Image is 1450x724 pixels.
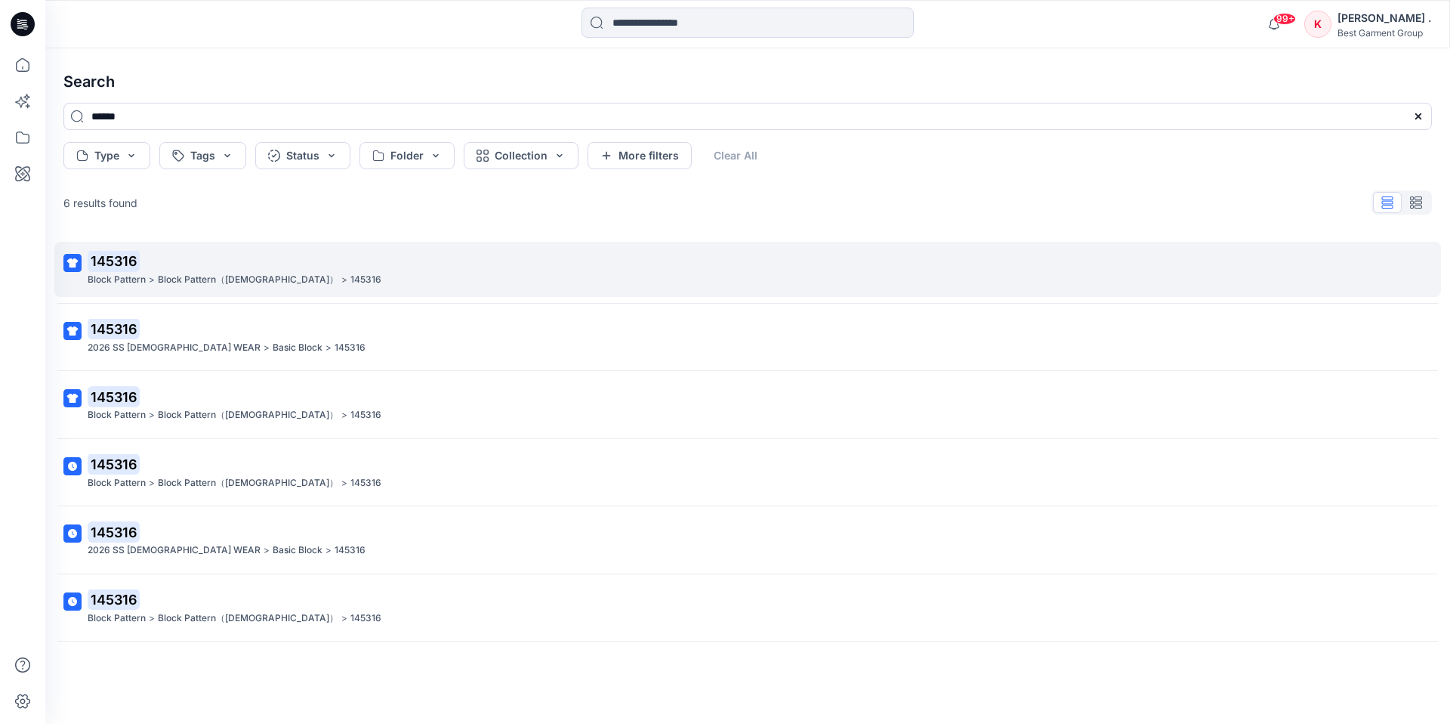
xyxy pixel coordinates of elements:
div: Best Garment Group [1337,27,1431,39]
p: Block Pattern（Ladies） [158,611,338,627]
p: > [264,340,270,356]
button: Type [63,142,150,169]
div: K [1304,11,1331,38]
button: More filters [588,142,692,169]
h4: Search [51,60,1444,103]
p: Block Pattern [88,407,146,423]
p: Block Pattern（Ladies） [158,475,338,491]
mark: 145316 [88,521,140,543]
p: Block Pattern（Ladies） [158,272,338,288]
mark: 145316 [88,318,140,339]
p: 145316 [350,407,381,423]
button: Folder [359,142,455,169]
p: > [149,407,155,423]
a: 145316Block Pattern>Block Pattern（[DEMOGRAPHIC_DATA]）>145316 [54,377,1441,432]
mark: 145316 [88,453,140,475]
p: > [325,340,332,356]
p: > [149,272,155,288]
mark: 145316 [88,386,140,407]
span: 99+ [1273,13,1296,25]
p: 2026 SS LADIES WEAR [88,543,261,558]
button: Tags [159,142,246,169]
a: 145316Block Pattern>Block Pattern（[DEMOGRAPHIC_DATA]）>145316 [54,445,1441,500]
p: 145316 [350,611,381,627]
p: 145316 [335,543,366,558]
p: Basic Block [273,543,322,558]
mark: 145316 [88,250,140,271]
p: > [341,611,347,627]
p: > [325,543,332,558]
p: 145316 [350,272,381,288]
p: > [341,407,347,423]
p: Block Pattern [88,611,146,627]
p: 2026 SS LADIES WEAR [88,340,261,356]
p: > [341,272,347,288]
button: Collection [464,142,578,169]
p: > [149,475,155,491]
button: Status [255,142,350,169]
p: > [264,543,270,558]
p: 6 results found [63,195,137,211]
mark: 145316 [88,589,140,610]
a: 1453162026 SS [DEMOGRAPHIC_DATA] WEAR>Basic Block>145316 [54,310,1441,365]
p: 145316 [350,475,381,491]
div: [PERSON_NAME] . [1337,9,1431,27]
p: Basic Block [273,340,322,356]
p: 145316 [335,340,366,356]
p: > [149,611,155,627]
p: Block Pattern [88,475,146,491]
p: Block Pattern（Ladies） [158,407,338,423]
p: Block Pattern [88,272,146,288]
p: > [341,475,347,491]
a: 145316Block Pattern>Block Pattern（[DEMOGRAPHIC_DATA]）>145316 [54,242,1441,297]
a: 145316Block Pattern>Block Pattern（[DEMOGRAPHIC_DATA]）>145316 [54,580,1441,636]
a: 1453162026 SS [DEMOGRAPHIC_DATA] WEAR>Basic Block>145316 [54,512,1441,568]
